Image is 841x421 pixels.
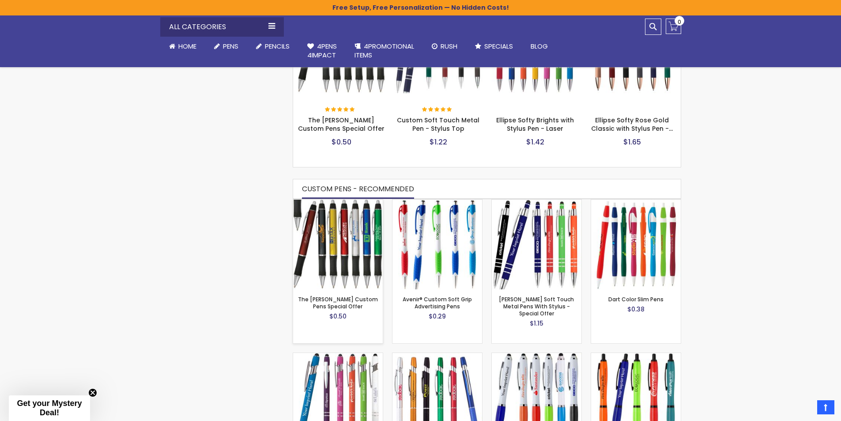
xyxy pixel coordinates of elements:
a: Celeste Soft Touch Metal Pens With Stylus - Special Offer [492,199,581,207]
a: Custom Soft Touch Metal Pen - Stylus Top [397,116,479,133]
a: Neon-Bright Promo Pens - Special Offer [591,353,681,360]
div: Get your Mystery Deal!Close teaser [9,395,90,421]
a: Home [160,37,205,56]
span: 4Pens 4impact [307,42,337,60]
a: The Barton Custom Pens Special Offer [293,199,383,207]
span: Home [178,42,196,51]
span: $1.22 [430,137,447,147]
a: Escalade Metal-Grip Advertising Pens [392,353,482,360]
a: Avenir® Custom Soft Grip Advertising Pens [403,296,472,310]
a: Dart Color slim Pens [591,199,681,207]
iframe: Google Customer Reviews [768,397,841,421]
a: Ellipse Softy Rose Gold Classic with Stylus Pen -… [591,116,673,133]
a: Pens [205,37,247,56]
a: Kimberly Logo Stylus Pens - Special Offer [492,353,581,360]
span: Get your Mystery Deal! [17,399,82,417]
span: Pens [223,42,238,51]
a: 0 [666,19,681,34]
span: $0.38 [627,305,645,314]
div: All Categories [160,17,284,37]
img: Celeste Soft Touch Metal Pens With Stylus - Special Offer [492,200,581,289]
a: Epic Soft Touch® Custom Pens + Stylus - Special Offer [293,353,383,360]
a: Avenir® Custom Soft Grip Advertising Pens [392,199,482,207]
span: CUSTOM PENS - RECOMMENDED [302,184,414,194]
a: 4PROMOTIONALITEMS [346,37,423,65]
span: $1.15 [530,319,543,328]
span: Blog [531,42,548,51]
span: $1.42 [526,137,544,147]
a: [PERSON_NAME] Soft Touch Metal Pens With Stylus - Special Offer [499,296,574,317]
div: 100% [325,107,356,113]
a: Dart Color Slim Pens [608,296,664,303]
img: Avenir® Custom Soft Grip Advertising Pens [392,200,482,289]
a: 4Pens4impact [298,37,346,65]
button: Close teaser [88,388,97,397]
span: $1.65 [623,137,641,147]
span: $0.50 [329,312,347,321]
span: $0.50 [332,137,351,147]
a: The [PERSON_NAME] Custom Pens Special Offer [298,116,385,133]
img: Dart Color slim Pens [591,200,681,289]
a: Ellipse Softy Brights with Stylus Pen - Laser [496,116,574,133]
span: $0.29 [429,312,446,321]
a: Pencils [247,37,298,56]
a: Rush [423,37,466,56]
img: The Barton Custom Pens Special Offer [293,200,383,289]
a: Specials [466,37,522,56]
span: 4PROMOTIONAL ITEMS [355,42,414,60]
a: The [PERSON_NAME] Custom Pens Special Offer [298,296,378,310]
span: Pencils [265,42,290,51]
a: Blog [522,37,557,56]
span: Specials [484,42,513,51]
span: Rush [441,42,457,51]
div: 100% [422,107,453,113]
span: 0 [678,18,681,26]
